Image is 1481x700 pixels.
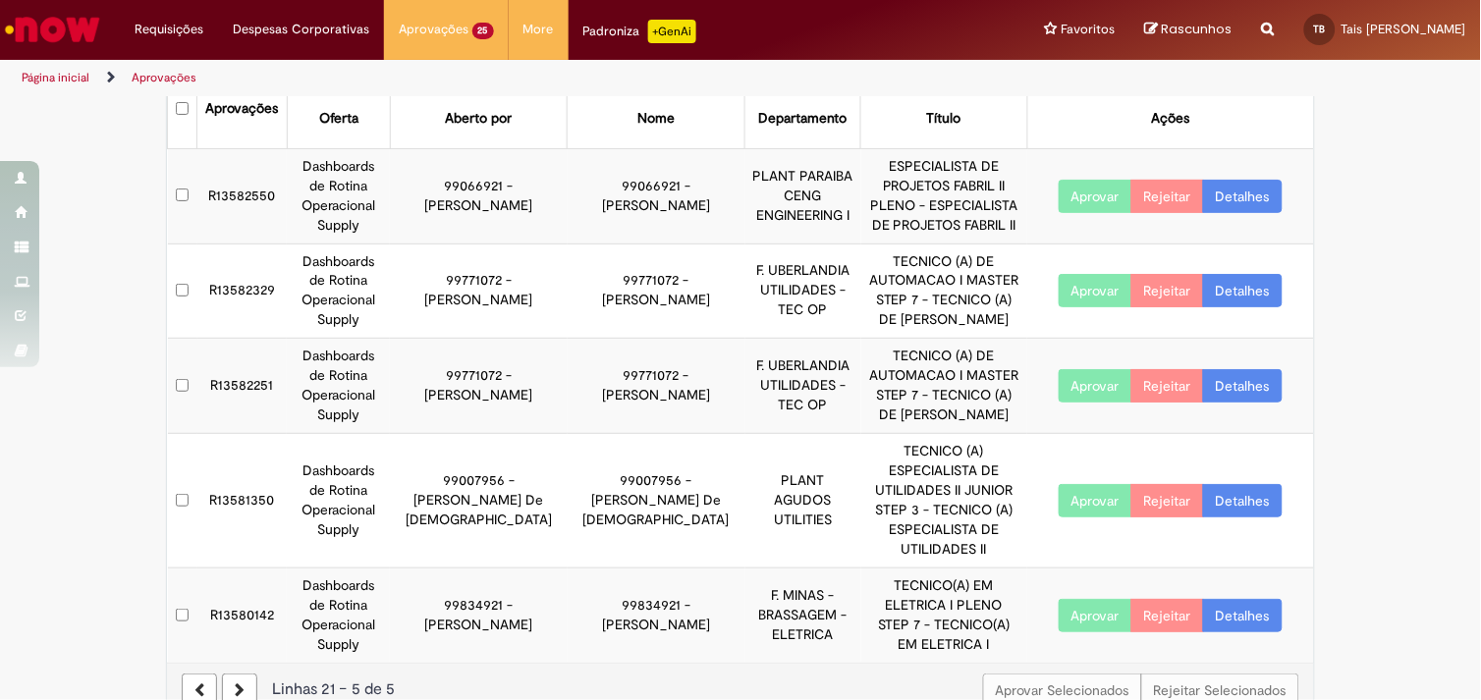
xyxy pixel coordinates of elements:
td: 99007956 - [PERSON_NAME] De [DEMOGRAPHIC_DATA] [390,434,568,568]
td: TECNICO (A) ESPECIALISTA DE UTILIDADES II JUNIOR STEP 3 - TECNICO (A) ESPECIALISTA DE UTILIDADES II [861,434,1027,568]
div: Título [927,109,961,129]
span: Favoritos [1062,20,1116,39]
button: Aprovar [1059,180,1132,213]
div: Aprovações [206,99,279,119]
td: R13582251 [197,339,288,434]
div: Departamento [759,109,848,129]
a: Página inicial [22,70,89,85]
span: Rascunhos [1162,20,1233,38]
td: F. UBERLANDIA UTILIDADES - TEC OP [745,243,861,339]
td: 99771072 - [PERSON_NAME] [390,339,568,434]
a: Detalhes [1203,369,1283,403]
td: 99771072 - [PERSON_NAME] [390,243,568,339]
td: 99066921 - [PERSON_NAME] [568,148,745,243]
td: R13580142 [197,568,288,663]
td: 99771072 - [PERSON_NAME] [568,243,745,339]
td: Dashboards de Rotina Operacional Supply [287,148,390,243]
a: Aprovações [132,70,196,85]
td: 99771072 - [PERSON_NAME] [568,339,745,434]
div: Ações [1152,109,1190,129]
td: TECNICO(A) EM ELETRICA I PLENO STEP 7 - TECNICO(A) EM ELETRICA I [861,568,1027,663]
div: Aberto por [446,109,513,129]
div: Oferta [319,109,358,129]
td: PLANT AGUDOS UTILITIES [745,434,861,568]
button: Aprovar [1059,369,1132,403]
td: 99834921 - [PERSON_NAME] [390,568,568,663]
ul: Trilhas de página [15,60,972,96]
img: ServiceNow [2,10,103,49]
td: R13581350 [197,434,288,568]
button: Rejeitar [1131,180,1204,213]
button: Rejeitar [1131,274,1204,307]
button: Aprovar [1059,484,1132,517]
span: 25 [472,23,494,39]
td: 99007956 - [PERSON_NAME] De [DEMOGRAPHIC_DATA] [568,434,745,568]
span: TB [1314,23,1326,35]
button: Rejeitar [1131,599,1204,632]
a: Rascunhos [1145,21,1233,39]
td: Dashboards de Rotina Operacional Supply [287,568,390,663]
td: 99834921 - [PERSON_NAME] [568,568,745,663]
div: Padroniza [583,20,696,43]
td: R13582329 [197,243,288,339]
a: Detalhes [1203,599,1283,632]
span: More [523,20,554,39]
button: Aprovar [1059,599,1132,632]
span: Requisições [135,20,203,39]
td: TECNICO (A) DE AUTOMACAO I MASTER STEP 7 - TECNICO (A) DE [PERSON_NAME] [861,339,1027,434]
td: F. MINAS - BRASSAGEM - ELETRICA [745,568,861,663]
button: Aprovar [1059,274,1132,307]
td: Dashboards de Rotina Operacional Supply [287,243,390,339]
button: Rejeitar [1131,369,1204,403]
span: Tais [PERSON_NAME] [1342,21,1466,37]
span: Aprovações [399,20,468,39]
div: Nome [637,109,675,129]
td: Dashboards de Rotina Operacional Supply [287,339,390,434]
span: Despesas Corporativas [233,20,369,39]
td: 99066921 - [PERSON_NAME] [390,148,568,243]
th: Aprovações [197,90,288,148]
p: +GenAi [648,20,696,43]
a: Detalhes [1203,484,1283,517]
td: R13582550 [197,148,288,243]
td: PLANT PARAIBA CENG ENGINEERING I [745,148,861,243]
button: Rejeitar [1131,484,1204,517]
td: F. UBERLANDIA UTILIDADES - TEC OP [745,339,861,434]
a: Detalhes [1203,180,1283,213]
td: Dashboards de Rotina Operacional Supply [287,434,390,568]
td: TECNICO (A) DE AUTOMACAO I MASTER STEP 7 - TECNICO (A) DE [PERSON_NAME] [861,243,1027,339]
td: ESPECIALISTA DE PROJETOS FABRIL II PLENO - ESPECIALISTA DE PROJETOS FABRIL II [861,148,1027,243]
a: Detalhes [1203,274,1283,307]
